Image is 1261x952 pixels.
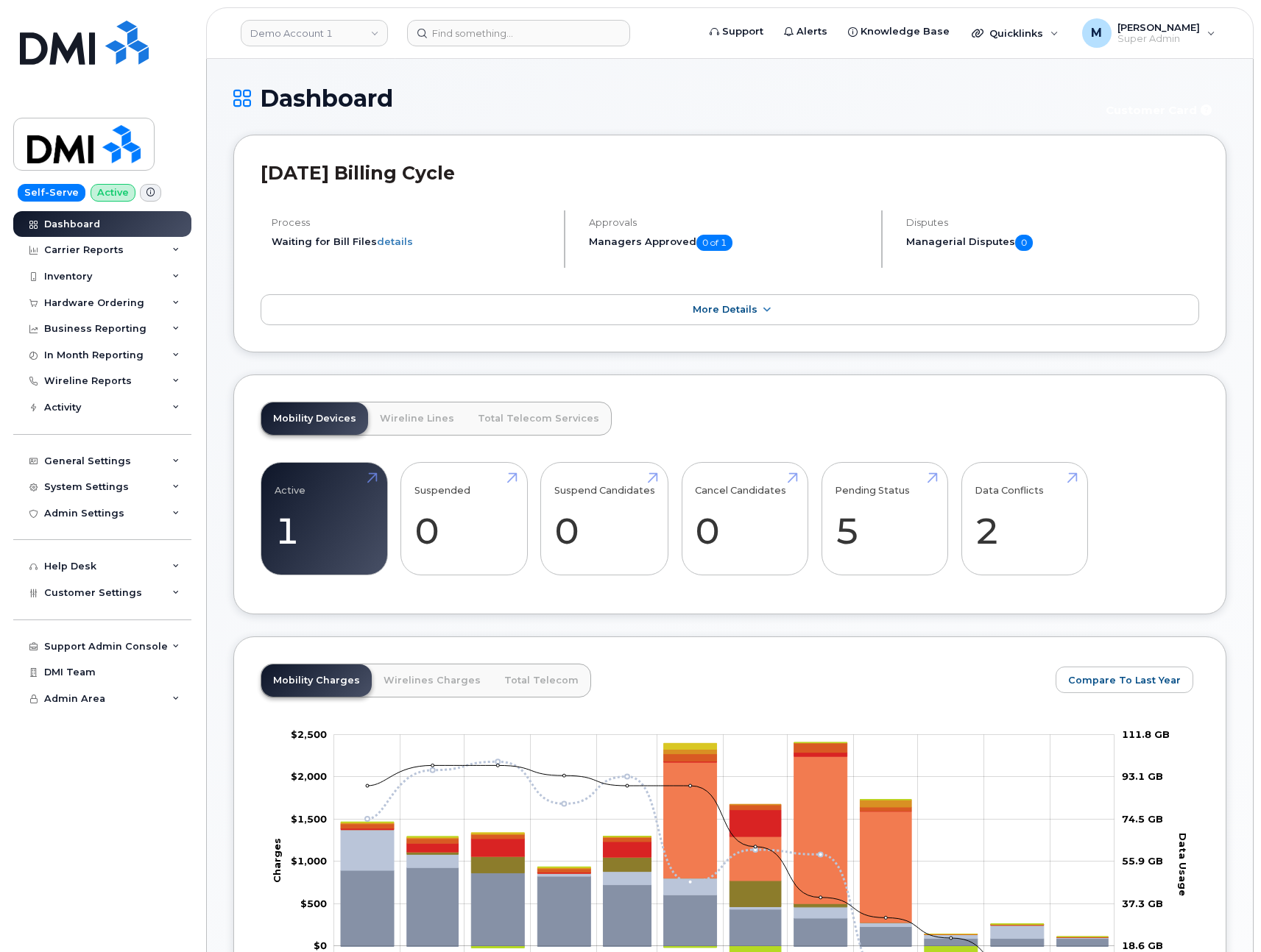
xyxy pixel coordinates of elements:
[1094,97,1226,123] button: Customer Card
[1056,667,1193,693] button: Compare To Last Year
[1122,939,1163,951] tspan: 18.6 GB
[291,855,327,867] tspan: $1,000
[272,217,551,228] h4: Process
[271,838,283,883] tspan: Charges
[906,235,1199,251] h5: Managerial Disputes
[1068,673,1181,687] span: Compare To Last Year
[275,470,374,567] a: Active 1
[492,664,590,697] a: Total Telecom
[341,867,1108,946] g: Rate Plan
[554,470,655,567] a: Suspend Candidates 0
[291,813,327,825] g: $0
[696,235,732,251] span: 0 of 1
[314,939,327,951] tspan: $0
[1122,728,1170,740] tspan: 111.8 GB
[372,664,492,697] a: Wirelines Charges
[368,402,466,435] a: Wireline Lines
[341,743,1108,937] g: GST
[272,235,551,249] li: Waiting for Bill Files
[589,235,869,251] h5: Managers Approved
[1122,855,1163,867] tspan: 55.9 GB
[261,162,1199,184] h2: [DATE] Billing Cycle
[1122,770,1163,782] tspan: 93.1 GB
[291,770,327,782] tspan: $2,000
[975,470,1074,567] a: Data Conflicts 2
[261,664,372,697] a: Mobility Charges
[291,728,327,740] tspan: $2,500
[291,813,327,825] tspan: $1,500
[1122,898,1163,909] tspan: 37.3 GB
[1122,813,1163,825] tspan: 74.5 GB
[906,217,1199,228] h4: Disputes
[414,470,514,567] a: Suspended 0
[835,470,934,567] a: Pending Status 5
[300,898,327,909] tspan: $500
[589,217,869,228] h4: Approvals
[291,728,327,740] g: $0
[291,770,327,782] g: $0
[466,402,611,435] a: Total Telecom Services
[377,235,413,247] a: details
[300,898,327,909] g: $0
[693,304,757,315] span: More Details
[695,470,794,567] a: Cancel Candidates 0
[341,830,1108,939] g: Roaming
[261,402,368,435] a: Mobility Devices
[1177,833,1189,896] tspan: Data Usage
[233,85,1087,111] h1: Dashboard
[291,855,327,867] g: $0
[1015,235,1033,251] span: 0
